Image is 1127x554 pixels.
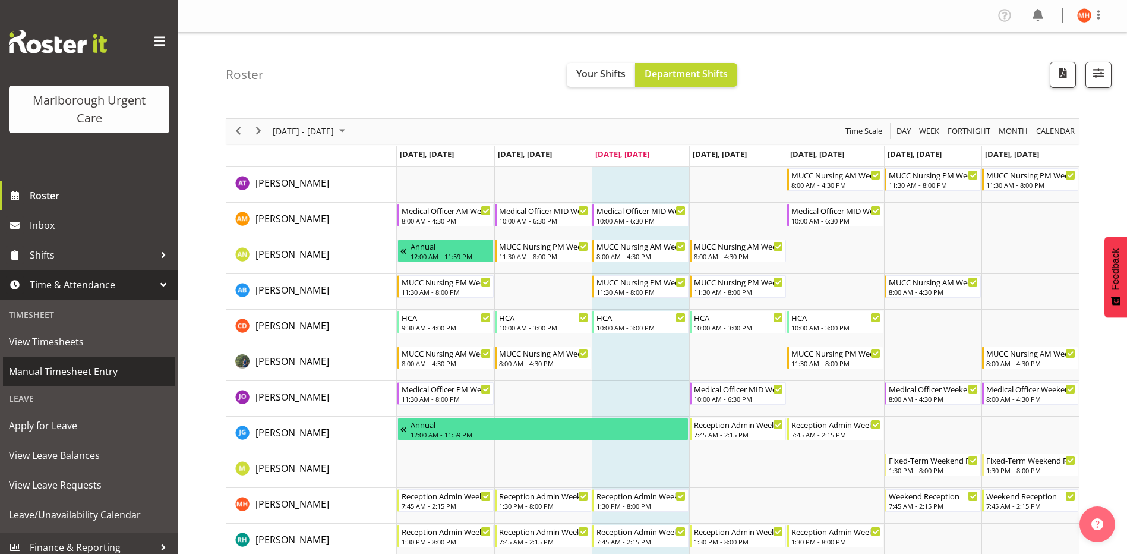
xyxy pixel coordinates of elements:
[255,319,329,332] span: [PERSON_NAME]
[982,347,1078,369] div: Gloria Varghese"s event - MUCC Nursing AM Weekends Begin From Sunday, September 21, 2025 at 8:00:...
[889,394,978,404] div: 8:00 AM - 4:30 PM
[946,124,993,138] button: Fortnight
[228,119,248,144] div: previous period
[889,501,978,511] div: 7:45 AM - 2:15 PM
[499,347,588,359] div: MUCC Nursing AM Weekday
[9,476,169,494] span: View Leave Requests
[226,310,397,345] td: Cordelia Davies resource
[694,287,783,297] div: 11:30 AM - 8:00 PM
[889,276,978,288] div: MUCC Nursing AM Weekends
[255,212,329,226] a: [PERSON_NAME]
[402,347,491,359] div: MUCC Nursing AM Weekday
[255,354,329,369] a: [PERSON_NAME]
[3,303,175,327] div: Timesheet
[690,418,786,440] div: Josephine Godinez"s event - Reception Admin Weekday AM Begin From Thursday, September 18, 2025 at...
[791,180,880,190] div: 8:00 AM - 4:30 PM
[397,275,494,298] div: Andrew Brooks"s event - MUCC Nursing PM Weekday Begin From Monday, September 15, 2025 at 11:30:00...
[402,287,491,297] div: 11:30 AM - 8:00 PM
[3,327,175,357] a: View Timesheets
[595,149,649,159] span: [DATE], [DATE]
[271,124,351,138] button: September 2025
[30,216,172,234] span: Inbox
[226,203,397,238] td: Alexandra Madigan resource
[567,63,635,87] button: Your Shifts
[889,169,978,181] div: MUCC Nursing PM Weekends
[693,149,747,159] span: [DATE], [DATE]
[986,501,1075,511] div: 7:45 AM - 2:15 PM
[226,452,397,488] td: Margie Vuto resource
[226,381,397,417] td: Jenny O'Donnell resource
[397,240,494,262] div: Alysia Newman-Woods"s event - Annual Begin From Monday, September 8, 2025 at 12:00:00 AM GMT+12:0...
[694,323,783,332] div: 10:00 AM - 3:00 PM
[255,533,329,547] a: [PERSON_NAME]
[255,390,329,404] a: [PERSON_NAME]
[226,68,264,81] h4: Roster
[402,525,491,537] div: Reception Admin Weekday PM
[596,240,686,252] div: MUCC Nursing AM Weekday
[272,124,335,138] span: [DATE] - [DATE]
[3,440,175,470] a: View Leave Balances
[255,355,329,368] span: [PERSON_NAME]
[1077,8,1091,23] img: margret-hall11842.jpg
[889,465,978,475] div: 1:30 PM - 8:00 PM
[1050,62,1076,88] button: Download a PDF of the roster according to the set date range.
[885,168,981,191] div: Agnes Tyson"s event - MUCC Nursing PM Weekends Begin From Saturday, September 20, 2025 at 11:30:0...
[255,497,329,511] a: [PERSON_NAME]
[596,323,686,332] div: 10:00 AM - 3:00 PM
[986,169,1075,181] div: MUCC Nursing PM Weekends
[397,418,689,440] div: Josephine Godinez"s event - Annual Begin From Saturday, September 13, 2025 at 12:00:00 AM GMT+12:...
[982,489,1078,512] div: Margret Hall"s event - Weekend Reception Begin From Sunday, September 21, 2025 at 7:45:00 AM GMT+...
[1110,248,1121,290] span: Feedback
[9,417,169,435] span: Apply for Leave
[498,149,552,159] span: [DATE], [DATE]
[255,283,329,297] a: [PERSON_NAME]
[596,525,686,537] div: Reception Admin Weekday AM
[30,187,172,204] span: Roster
[986,490,1075,502] div: Weekend Reception
[592,489,689,512] div: Margret Hall"s event - Reception Admin Weekday PM Begin From Wednesday, September 17, 2025 at 1:3...
[495,311,591,333] div: Cordelia Davies"s event - HCA Begin From Tuesday, September 16, 2025 at 10:00:00 AM GMT+12:00 End...
[226,417,397,452] td: Josephine Godinez resource
[499,204,588,216] div: Medical Officer MID Weekday
[791,358,880,368] div: 11:30 AM - 8:00 PM
[248,119,269,144] div: next period
[255,533,329,546] span: [PERSON_NAME]
[3,357,175,386] a: Manual Timesheet Entry
[690,311,786,333] div: Cordelia Davies"s event - HCA Begin From Thursday, September 18, 2025 at 10:00:00 AM GMT+12:00 En...
[400,149,454,159] span: [DATE], [DATE]
[986,347,1075,359] div: MUCC Nursing AM Weekends
[986,454,1075,466] div: Fixed-Term Weekend Reception
[411,418,686,430] div: Annual
[9,30,107,53] img: Rosterit website logo
[402,358,491,368] div: 8:00 AM - 4:30 PM
[596,276,686,288] div: MUCC Nursing PM Weekday
[499,251,588,261] div: 11:30 AM - 8:00 PM
[3,411,175,440] a: Apply for Leave
[997,124,1030,138] button: Timeline Month
[9,446,169,464] span: View Leave Balances
[402,394,491,404] div: 11:30 AM - 8:00 PM
[499,525,588,537] div: Reception Admin Weekday AM
[918,124,940,138] span: Week
[499,501,588,511] div: 1:30 PM - 8:00 PM
[986,383,1075,395] div: Medical Officer Weekends
[3,500,175,530] a: Leave/Unavailability Calendar
[3,470,175,500] a: View Leave Requests
[495,347,591,369] div: Gloria Varghese"s event - MUCC Nursing AM Weekday Begin From Tuesday, September 16, 2025 at 8:00:...
[9,363,169,380] span: Manual Timesheet Entry
[231,124,247,138] button: Previous
[986,180,1075,190] div: 11:30 AM - 8:00 PM
[21,92,157,127] div: Marlborough Urgent Care
[592,275,689,298] div: Andrew Brooks"s event - MUCC Nursing PM Weekday Begin From Wednesday, September 17, 2025 at 11:30...
[1034,124,1077,138] button: Month
[694,240,783,252] div: MUCC Nursing AM Weekday
[982,382,1078,405] div: Jenny O'Donnell"s event - Medical Officer Weekends Begin From Sunday, September 21, 2025 at 8:00:...
[397,382,494,405] div: Jenny O'Donnell"s event - Medical Officer PM Weekday Begin From Monday, September 15, 2025 at 11:...
[694,383,783,395] div: Medical Officer MID Weekday
[596,311,686,323] div: HCA
[791,311,880,323] div: HCA
[690,525,786,547] div: Rochelle Harris"s event - Reception Admin Weekday PM Begin From Thursday, September 18, 2025 at 1...
[844,124,883,138] span: Time Scale
[9,506,169,524] span: Leave/Unavailability Calendar
[596,287,686,297] div: 11:30 AM - 8:00 PM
